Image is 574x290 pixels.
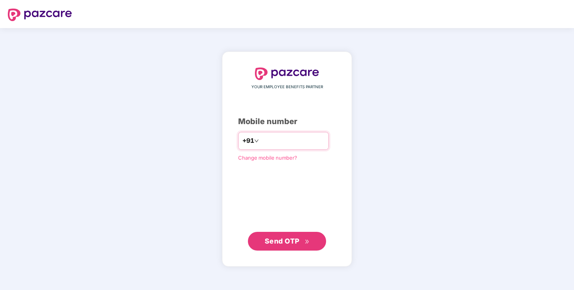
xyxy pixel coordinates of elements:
[305,239,310,244] span: double-right
[265,237,300,245] span: Send OTP
[238,116,336,128] div: Mobile number
[8,9,72,21] img: logo
[254,139,259,143] span: down
[248,232,326,251] button: Send OTPdouble-right
[255,68,319,80] img: logo
[238,155,297,161] a: Change mobile number?
[242,136,254,146] span: +91
[251,84,323,90] span: YOUR EMPLOYEE BENEFITS PARTNER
